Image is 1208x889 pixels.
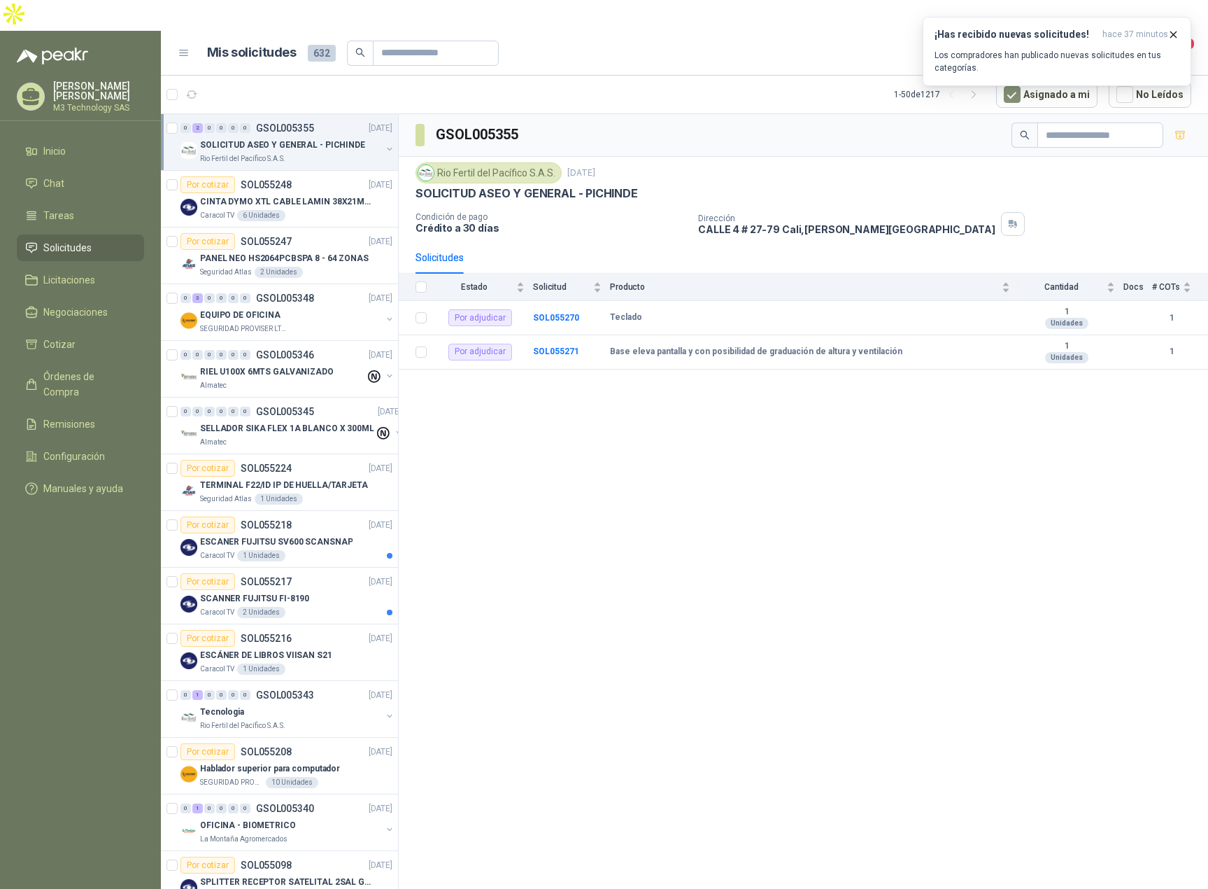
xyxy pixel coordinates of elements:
b: 1 [1018,341,1115,352]
img: Company Logo [180,369,197,386]
div: Rio Fertil del Pacífico S.A.S. [415,162,562,183]
p: Los compradores han publicado nuevas solicitudes en tus categorías. [935,49,1179,74]
span: Remisiones [43,416,95,432]
div: Por cotizar [180,573,235,590]
p: [DATE] [378,405,402,419]
p: SOL055217 [241,577,292,587]
div: 0 [216,804,227,813]
div: Por cotizar [180,743,235,760]
b: 1 [1018,307,1115,318]
a: Remisiones [17,411,144,437]
img: Company Logo [418,165,434,181]
a: Tareas [17,202,144,229]
div: 0 [204,350,215,360]
p: La Montaña Agromercados [200,834,287,845]
span: Cotizar [43,337,76,352]
img: Company Logo [180,426,197,442]
div: 2 Unidades [237,607,285,618]
div: 1 Unidades [237,550,285,561]
span: Estado [435,282,513,292]
p: CALLE 4 # 27-79 Cali , [PERSON_NAME][GEOGRAPHIC_DATA] [698,223,995,235]
p: [DATE] [369,745,392,759]
span: Tareas [43,208,74,223]
p: [DATE] [369,178,392,192]
div: 0 [240,407,250,416]
p: SPLITTER RECEPTOR SATELITAL 2SAL GT-SP21 [200,876,374,889]
a: SOL055271 [533,346,579,356]
a: Inicio [17,138,144,164]
a: 0 1 0 0 0 0 GSOL005340[DATE] Company LogoOFICINA - BIOMETRICOLa Montaña Agromercados [180,800,395,845]
p: Caracol TV [200,550,234,561]
th: Producto [610,274,1018,301]
p: EQUIPO DE OFICINA [200,309,280,322]
div: 0 [192,350,203,360]
div: 0 [204,690,215,700]
div: 1 Unidades [255,493,303,505]
img: Company Logo [180,709,197,726]
div: Por cotizar [180,233,235,250]
span: Negociaciones [43,304,108,320]
p: [PERSON_NAME] [PERSON_NAME] [53,81,144,101]
b: 1 [1152,311,1191,325]
div: Por cotizar [180,630,235,647]
div: 0 [180,690,191,700]
p: SOLICITUD ASEO Y GENERAL - PICHINDE [200,139,365,152]
div: 0 [228,407,239,416]
img: Company Logo [180,822,197,839]
div: 0 [228,123,239,133]
p: GSOL005355 [256,123,314,133]
h1: Mis solicitudes [207,43,297,63]
th: # COTs [1152,274,1208,301]
p: Almatec [200,437,227,448]
a: Configuración [17,443,144,470]
p: SCANNER FUJITSU FI-8190 [200,592,309,605]
div: 1 Unidades [237,664,285,675]
div: 10 Unidades [266,777,318,788]
p: [DATE] [369,632,392,645]
a: Por cotizarSOL055248[DATE] Company LogoCINTA DYMO XTL CABLE LAMIN 38X21MMBLANCOCaracol TV6 Unidades [161,171,398,227]
p: Tecnologia [200,706,244,719]
div: Por adjudicar [448,309,512,326]
span: Chat [43,176,64,191]
p: SOL055218 [241,520,292,530]
b: 1 [1152,345,1191,358]
p: SEGURIDAD PROVISER LTDA [200,777,263,788]
div: 0 [204,293,215,303]
div: 3 [192,293,203,303]
span: Configuración [43,449,105,464]
p: Crédito a 30 días [415,222,687,234]
a: Cotizar [17,331,144,358]
span: Órdenes de Compra [43,369,131,400]
p: Seguridad Atlas [200,493,252,505]
a: Licitaciones [17,267,144,293]
p: SOL055248 [241,180,292,190]
img: Company Logo [180,539,197,556]
a: Chat [17,170,144,197]
p: OFICINA - BIOMETRICO [200,819,296,832]
span: 632 [308,45,336,62]
div: 1 - 50 de 1217 [894,83,985,106]
p: Dirección [698,213,995,223]
a: Por cotizarSOL055216[DATE] Company LogoESCÁNER DE LIBROS VIISAN S21Caracol TV1 Unidades [161,624,398,681]
a: Órdenes de Compra [17,363,144,405]
a: Por cotizarSOL055217[DATE] Company LogoSCANNER FUJITSU FI-8190Caracol TV2 Unidades [161,568,398,624]
p: GSOL005348 [256,293,314,303]
p: SOL055208 [241,747,292,757]
p: Caracol TV [200,210,234,221]
p: [DATE] [369,462,392,475]
div: 0 [180,804,191,813]
div: 0 [216,350,227,360]
p: Rio Fertil del Pacífico S.A.S. [200,153,285,164]
th: Docs [1123,274,1152,301]
a: 0 2 0 0 0 0 GSOL005355[DATE] Company LogoSOLICITUD ASEO Y GENERAL - PICHINDERio Fertil del Pacífi... [180,120,395,164]
div: 2 Unidades [255,267,303,278]
p: SOL055224 [241,463,292,473]
span: Solicitudes [43,240,92,255]
a: Por cotizarSOL055247[DATE] Company LogoPANEL NEO HS2064PCBSPA 8 - 64 ZONASSeguridad Atlas2 Unidades [161,227,398,284]
div: 0 [180,123,191,133]
div: 0 [204,804,215,813]
p: Almatec [200,380,227,391]
a: 0 3 0 0 0 0 GSOL005348[DATE] Company LogoEQUIPO DE OFICINASEGURIDAD PROVISER LTDA [180,290,395,335]
div: 0 [240,690,250,700]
